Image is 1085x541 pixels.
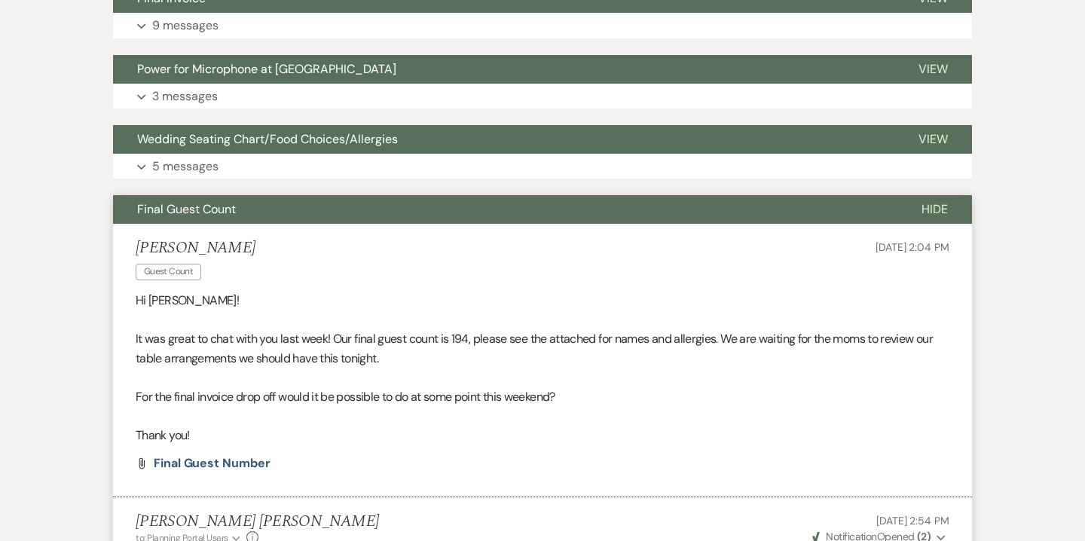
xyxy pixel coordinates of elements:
[113,13,972,38] button: 9 messages
[137,201,236,217] span: Final Guest Count
[894,125,972,154] button: View
[113,84,972,109] button: 3 messages
[152,87,218,106] p: 3 messages
[918,61,948,77] span: View
[897,195,972,224] button: Hide
[154,457,270,469] a: Final Guest Number
[137,131,398,147] span: Wedding Seating Chart/Food Choices/Allergies
[136,426,949,445] p: Thank you!
[921,201,948,217] span: Hide
[876,240,949,254] span: [DATE] 2:04 PM
[136,329,949,368] p: It was great to chat with you last week! Our final guest count is 194, please see the attached fo...
[876,514,949,527] span: [DATE] 2:54 PM
[136,264,201,280] span: Guest Count
[152,16,219,35] p: 9 messages
[136,512,379,531] h5: [PERSON_NAME] [PERSON_NAME]
[894,55,972,84] button: View
[113,195,897,224] button: Final Guest Count
[137,61,396,77] span: Power for Microphone at [GEOGRAPHIC_DATA]
[152,157,219,176] p: 5 messages
[918,131,948,147] span: View
[136,291,949,310] p: Hi [PERSON_NAME]!
[136,239,255,258] h5: [PERSON_NAME]
[154,455,270,471] span: Final Guest Number
[136,387,949,407] p: For the final invoice drop off would it be possible to do at some point this weekend?
[113,55,894,84] button: Power for Microphone at [GEOGRAPHIC_DATA]
[113,125,894,154] button: Wedding Seating Chart/Food Choices/Allergies
[113,154,972,179] button: 5 messages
